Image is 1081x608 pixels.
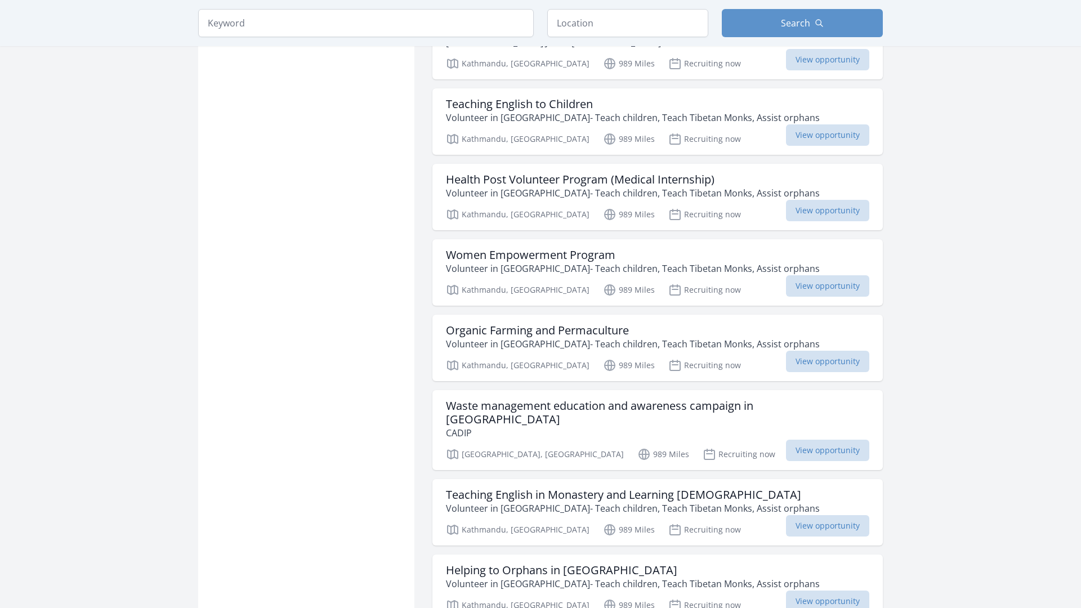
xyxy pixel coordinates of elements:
h3: Organic Farming and Permaculture [446,324,820,337]
p: Recruiting now [668,523,741,537]
p: Recruiting now [668,57,741,70]
input: Keyword [198,9,534,37]
p: Kathmandu, [GEOGRAPHIC_DATA] [446,523,589,537]
p: 989 Miles [603,132,655,146]
h3: Health Post Volunteer Program (Medical Internship) [446,173,820,186]
p: Volunteer in [GEOGRAPHIC_DATA]- Teach children, Teach Tibetan Monks, Assist orphans [446,111,820,124]
p: Volunteer in [GEOGRAPHIC_DATA]- Teach children, Teach Tibetan Monks, Assist orphans [446,262,820,275]
p: Recruiting now [703,448,775,461]
span: View opportunity [786,49,869,70]
a: Organic Farming and Permaculture Volunteer in [GEOGRAPHIC_DATA]- Teach children, Teach Tibetan Mo... [432,315,883,381]
a: Women Empowerment Program Volunteer in [GEOGRAPHIC_DATA]- Teach children, Teach Tibetan Monks, As... [432,239,883,306]
p: [GEOGRAPHIC_DATA], [GEOGRAPHIC_DATA] [446,448,624,461]
a: Teaching English to Children Volunteer in [GEOGRAPHIC_DATA]- Teach children, Teach Tibetan Monks,... [432,88,883,155]
p: 989 Miles [603,283,655,297]
span: View opportunity [786,440,869,461]
input: Location [547,9,708,37]
p: Volunteer in [GEOGRAPHIC_DATA]- Teach children, Teach Tibetan Monks, Assist orphans [446,186,820,200]
p: Kathmandu, [GEOGRAPHIC_DATA] [446,208,589,221]
h3: Helping to Orphans in [GEOGRAPHIC_DATA] [446,564,820,577]
h3: Women Empowerment Program [446,248,820,262]
button: Search [722,9,883,37]
p: Recruiting now [668,359,741,372]
p: 989 Miles [603,57,655,70]
p: Kathmandu, [GEOGRAPHIC_DATA] [446,359,589,372]
h3: Teaching English to Children [446,97,820,111]
span: View opportunity [786,200,869,221]
p: 989 Miles [603,208,655,221]
a: Health Post Volunteer Program (Medical Internship) Volunteer in [GEOGRAPHIC_DATA]- Teach children... [432,164,883,230]
span: View opportunity [786,124,869,146]
p: 989 Miles [603,523,655,537]
p: Volunteer in [GEOGRAPHIC_DATA]- Teach children, Teach Tibetan Monks, Assist orphans [446,337,820,351]
p: 989 Miles [637,448,689,461]
p: Kathmandu, [GEOGRAPHIC_DATA] [446,283,589,297]
p: Kathmandu, [GEOGRAPHIC_DATA] [446,57,589,70]
span: View opportunity [786,275,869,297]
span: View opportunity [786,351,869,372]
p: Recruiting now [668,132,741,146]
p: Volunteer in [GEOGRAPHIC_DATA]- Teach children, Teach Tibetan Monks, Assist orphans [446,502,820,515]
p: Kathmandu, [GEOGRAPHIC_DATA] [446,132,589,146]
a: Teaching English in Monastery and Learning [DEMOGRAPHIC_DATA] Volunteer in [GEOGRAPHIC_DATA]- Tea... [432,479,883,546]
h3: Waste management education and awareness campaign in [GEOGRAPHIC_DATA] [446,399,869,426]
h3: Teaching English in Monastery and Learning [DEMOGRAPHIC_DATA] [446,488,820,502]
p: Recruiting now [668,283,741,297]
p: Recruiting now [668,208,741,221]
p: CADIP [446,426,869,440]
span: View opportunity [786,515,869,537]
p: 989 Miles [603,359,655,372]
a: Waste management education and awareness campaign in [GEOGRAPHIC_DATA] CADIP [GEOGRAPHIC_DATA], [... [432,390,883,470]
span: Search [781,16,810,30]
p: Volunteer in [GEOGRAPHIC_DATA]- Teach children, Teach Tibetan Monks, Assist orphans [446,577,820,591]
